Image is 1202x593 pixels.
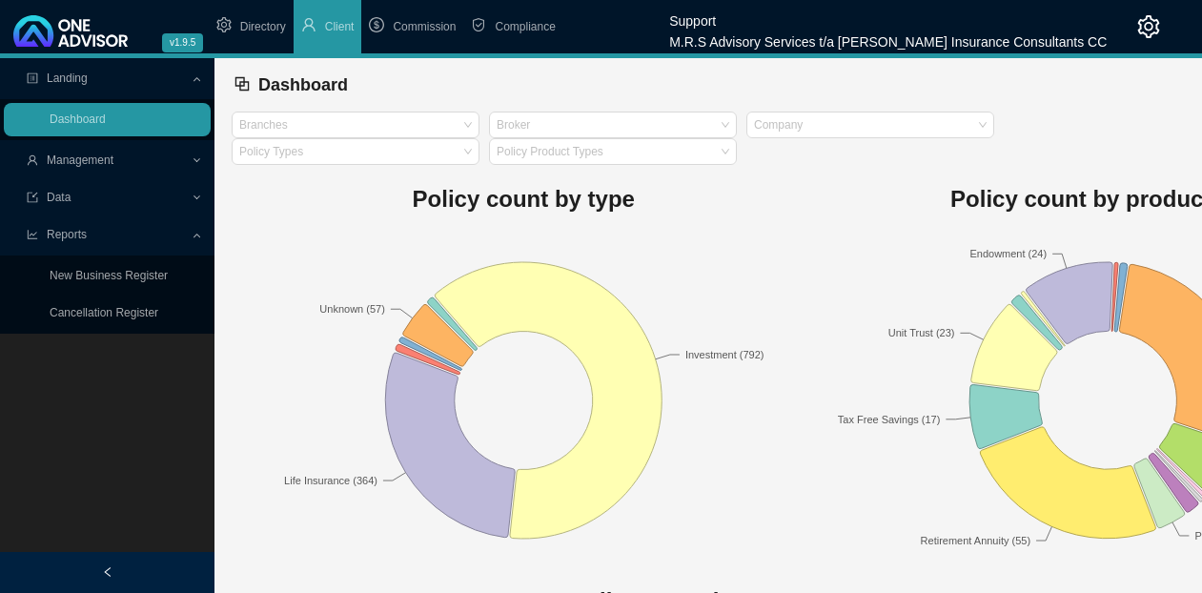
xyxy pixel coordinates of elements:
[27,229,38,240] span: line-chart
[47,228,87,241] span: Reports
[1137,15,1160,38] span: setting
[240,20,286,33] span: Directory
[27,154,38,166] span: user
[495,20,555,33] span: Compliance
[27,72,38,84] span: profile
[969,248,1047,259] text: Endowment (24)
[50,112,106,126] a: Dashboard
[669,26,1107,47] div: M.R.S Advisory Services t/a [PERSON_NAME] Insurance Consultants CC
[471,17,486,32] span: safety
[47,72,88,85] span: Landing
[50,306,158,319] a: Cancellation Register
[887,328,954,339] text: Unit Trust (23)
[301,17,316,32] span: user
[47,191,71,204] span: Data
[162,33,203,52] span: v1.9.5
[102,566,113,578] span: left
[369,17,384,32] span: dollar
[685,349,764,360] text: Investment (792)
[393,20,456,33] span: Commission
[13,15,128,47] img: 2df55531c6924b55f21c4cf5d4484680-logo-light.svg
[319,303,384,315] text: Unknown (57)
[325,20,355,33] span: Client
[920,535,1030,546] text: Retirement Annuity (55)
[258,75,348,94] span: Dashboard
[50,269,168,282] a: New Business Register
[232,180,816,218] h1: Policy count by type
[284,475,377,486] text: Life Insurance (364)
[47,153,113,167] span: Management
[837,414,940,425] text: Tax Free Savings (17)
[669,5,1107,26] div: Support
[216,17,232,32] span: setting
[234,75,251,92] span: block
[27,192,38,203] span: import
